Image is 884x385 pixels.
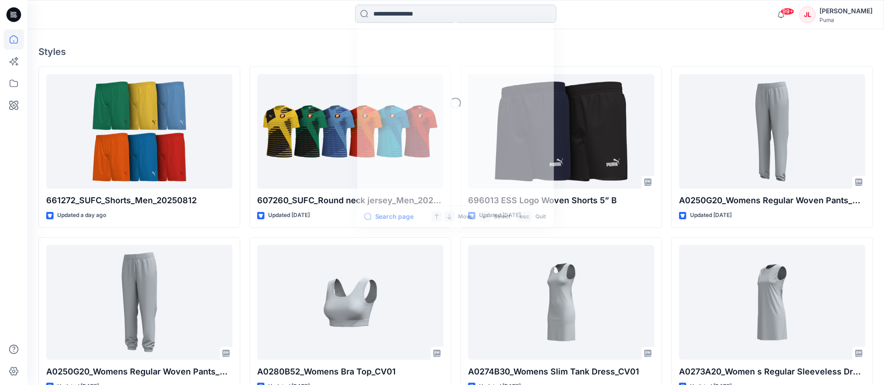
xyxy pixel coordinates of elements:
[46,74,232,189] a: 661272_SUFC_Shorts_Men_20250812
[679,245,865,360] a: A0273A20_Women s Regular Sleeveless Dress_CV01
[679,74,865,189] a: A0250G20_Womens Regular Woven Pants_Mid Waist_Open Hem_CV02
[257,74,443,189] a: 607260_SUFC_Round neck jersey_Men_20250811
[679,365,865,378] p: A0273A20_Women s Regular Sleeveless Dress_CV01
[679,194,865,207] p: A0250G20_Womens Regular Woven Pants_Mid Waist_Open Hem_CV02
[819,16,873,23] div: Puma
[268,211,310,220] p: Updated [DATE]
[468,194,654,207] p: 696013 ESS Logo Woven Shorts 5” B
[364,211,413,222] button: Search page
[46,365,232,378] p: A0250G20_Womens Regular Woven Pants_Mid Waist_Closed Cuff_CV01
[819,5,873,16] div: [PERSON_NAME]
[38,46,873,57] h4: Styles
[494,212,510,221] p: Select
[257,365,443,378] p: A0280B52_Womens Bra Top_CV01
[57,211,106,220] p: Updated a day ago
[46,194,232,207] p: 661272_SUFC_Shorts_Men_20250812
[257,194,443,207] p: 607260_SUFC_Round neck jersey_Men_20250811
[799,6,816,23] div: JL
[781,8,794,15] span: 99+
[468,365,654,378] p: A0274B30_Womens Slim Tank Dress_CV01
[458,212,472,221] p: Move
[46,245,232,360] a: A0250G20_Womens Regular Woven Pants_Mid Waist_Closed Cuff_CV01
[468,74,654,189] a: 696013 ESS Logo Woven Shorts 5” B
[257,245,443,360] a: A0280B52_Womens Bra Top_CV01
[520,212,529,221] p: esc
[535,212,545,221] p: Quit
[690,211,732,220] p: Updated [DATE]
[468,245,654,360] a: A0274B30_Womens Slim Tank Dress_CV01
